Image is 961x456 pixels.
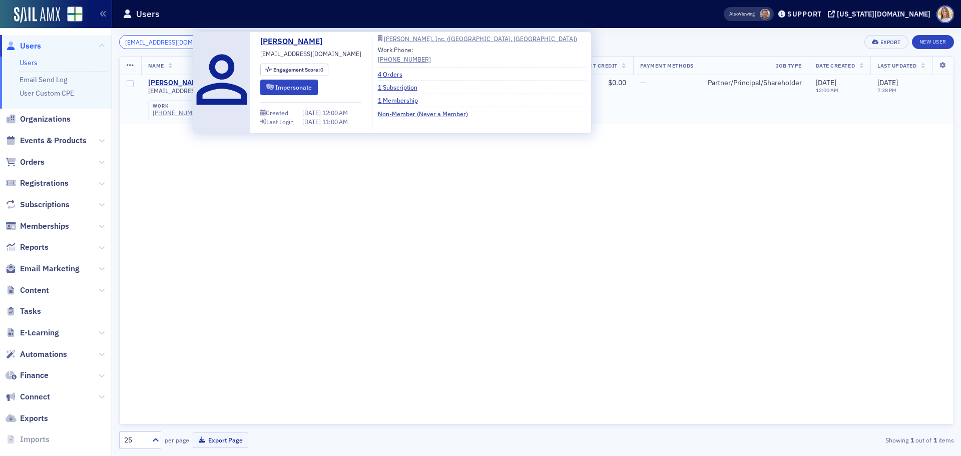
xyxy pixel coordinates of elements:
a: Non-Member (Never a Member) [378,109,475,118]
div: Work Phone: [378,45,431,64]
a: Organizations [6,114,71,125]
span: [DATE] [302,118,322,126]
span: Memberships [20,221,69,232]
strong: 1 [908,435,915,444]
span: [DATE] [302,109,322,117]
a: Imports [6,434,50,445]
div: work [153,103,206,109]
a: Email Marketing [6,263,80,274]
span: Organizations [20,114,71,125]
span: Finance [20,370,49,381]
a: Orders [6,157,45,168]
span: [DATE] [877,78,898,87]
span: Engagement Score : [273,66,321,73]
div: Created [266,110,288,116]
a: [PERSON_NAME] [148,79,204,88]
div: 0 [273,67,324,73]
a: E-Learning [6,327,59,338]
a: [PHONE_NUMBER] [378,55,431,64]
span: — [640,78,646,87]
h1: Users [136,8,160,20]
strong: 1 [931,435,938,444]
a: Tasks [6,306,41,317]
a: Connect [6,391,50,402]
span: Imports [20,434,50,445]
button: Impersonate [260,80,318,95]
label: per page [165,435,189,444]
div: 25 [124,435,146,445]
time: 7:38 PM [877,87,896,94]
div: Last Login [266,119,294,125]
a: Memberships [6,221,69,232]
span: $0.00 [608,78,626,87]
div: Export [880,40,901,45]
a: [PERSON_NAME], Inc. ([GEOGRAPHIC_DATA], [GEOGRAPHIC_DATA]) [378,36,586,42]
span: Payment Methods [640,62,694,69]
a: Subscriptions [6,199,70,210]
div: Partner/Principal/Shareholder [708,79,802,88]
a: [PERSON_NAME] [260,36,330,48]
a: Registrations [6,178,69,189]
a: User Custom CPE [20,89,74,98]
span: 11:00 AM [322,118,348,126]
div: Showing out of items [683,435,954,444]
span: Users [20,41,41,52]
a: 4 Orders [378,70,410,79]
span: E-Learning [20,327,59,338]
button: Export [864,35,908,49]
img: SailAMX [67,7,83,22]
img: SailAMX [14,7,60,23]
button: Export Page [193,432,248,448]
span: Orders [20,157,45,168]
span: Exports [20,413,48,424]
input: Search… [119,35,215,49]
span: Reports [20,242,49,253]
span: Content [20,285,49,296]
span: Viewing [729,11,755,18]
span: Name [148,62,164,69]
button: [US_STATE][DOMAIN_NAME] [828,11,934,18]
span: Account Credit [570,62,617,69]
span: [DATE] [816,78,836,87]
a: Finance [6,370,49,381]
span: Registrations [20,178,69,189]
a: View Homepage [60,7,83,24]
a: 1 Subscription [378,83,425,92]
a: Automations [6,349,67,360]
a: Users [6,41,41,52]
time: 12:00 AM [816,87,838,94]
span: Events & Products [20,135,87,146]
span: [EMAIL_ADDRESS][DOMAIN_NAME] [260,49,361,58]
a: [PHONE_NUMBER] [153,109,206,117]
a: 1 Membership [378,96,425,105]
div: Engagement Score: 0 [260,64,328,76]
span: Last Updated [877,62,916,69]
a: New User [912,35,954,49]
a: Reports [6,242,49,253]
span: 12:00 AM [322,109,348,117]
span: Greg Rittler [760,9,770,20]
a: Exports [6,413,48,424]
span: Email Marketing [20,263,80,274]
div: [PERSON_NAME], Inc. ([GEOGRAPHIC_DATA], [GEOGRAPHIC_DATA]) [384,36,577,42]
div: [US_STATE][DOMAIN_NAME] [837,10,930,19]
span: Job Type [776,62,802,69]
div: Also [729,11,739,17]
span: Subscriptions [20,199,70,210]
a: Events & Products [6,135,87,146]
span: Date Created [816,62,855,69]
span: Automations [20,349,67,360]
span: [EMAIL_ADDRESS][DOMAIN_NAME] [148,87,249,95]
span: Profile [936,6,954,23]
div: Support [787,10,822,19]
a: Users [20,58,38,67]
a: Content [6,285,49,296]
span: Connect [20,391,50,402]
span: Tasks [20,306,41,317]
a: Email Send Log [20,75,67,84]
